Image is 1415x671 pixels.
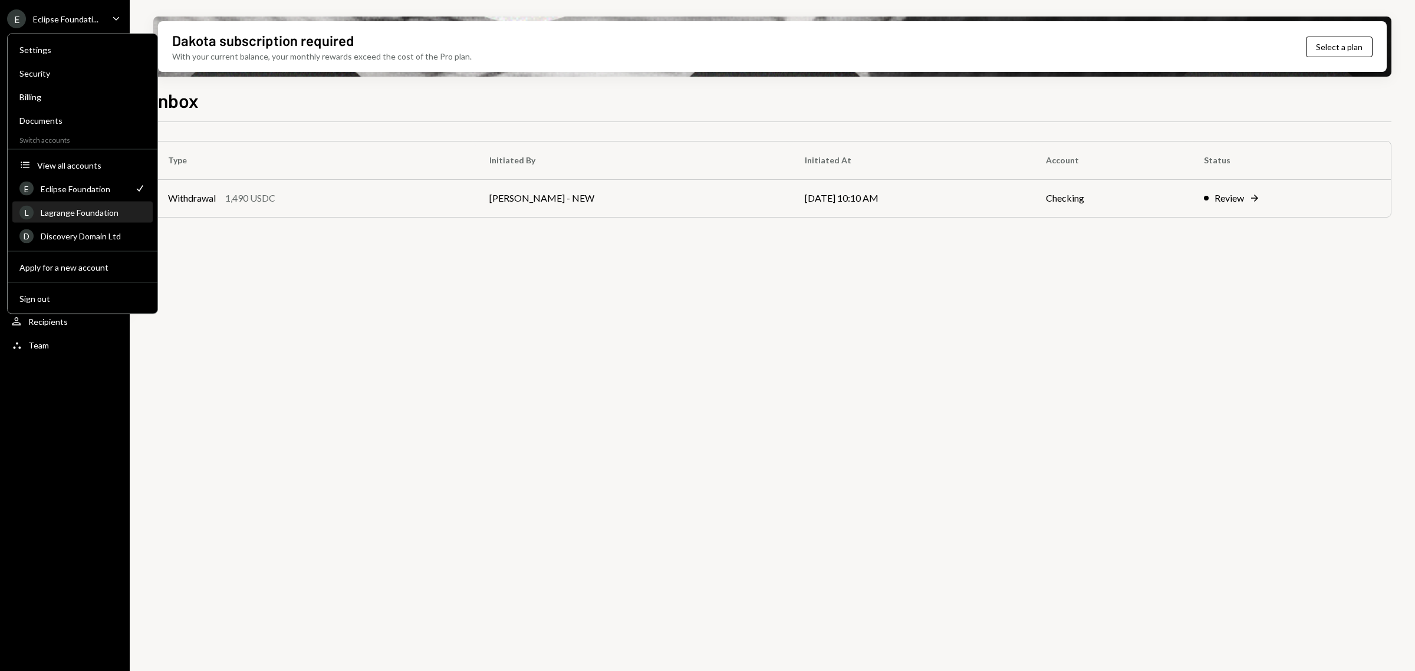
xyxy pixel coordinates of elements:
[1306,37,1373,57] button: Select a plan
[37,160,146,170] div: View all accounts
[12,110,153,131] a: Documents
[154,142,475,179] th: Type
[1190,142,1391,179] th: Status
[12,202,153,223] a: LLagrange Foundation
[28,317,68,327] div: Recipients
[8,133,157,144] div: Switch accounts
[33,14,98,24] div: Eclipse Foundati...
[19,293,146,303] div: Sign out
[791,179,1032,217] td: [DATE] 10:10 AM
[12,155,153,176] button: View all accounts
[41,208,146,218] div: Lagrange Foundation
[475,142,791,179] th: Initiated By
[7,334,123,356] a: Team
[19,68,146,78] div: Security
[41,183,127,193] div: Eclipse Foundation
[12,39,153,60] a: Settings
[153,88,199,112] h1: Inbox
[12,257,153,278] button: Apply for a new account
[19,45,146,55] div: Settings
[7,9,26,28] div: E
[12,225,153,246] a: DDiscovery Domain Ltd
[12,63,153,84] a: Security
[1215,191,1244,205] div: Review
[172,31,354,50] div: Dakota subscription required
[19,205,34,219] div: L
[1032,179,1190,217] td: Checking
[172,50,472,63] div: With your current balance, your monthly rewards exceed the cost of the Pro plan.
[475,179,791,217] td: [PERSON_NAME] - NEW
[19,116,146,126] div: Documents
[41,231,146,241] div: Discovery Domain Ltd
[225,191,275,205] div: 1,490 USDC
[12,288,153,310] button: Sign out
[12,86,153,107] a: Billing
[791,142,1032,179] th: Initiated At
[1032,142,1190,179] th: Account
[28,340,49,350] div: Team
[19,182,34,196] div: E
[168,191,216,205] div: Withdrawal
[19,92,146,102] div: Billing
[19,229,34,243] div: D
[7,311,123,332] a: Recipients
[19,262,146,272] div: Apply for a new account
